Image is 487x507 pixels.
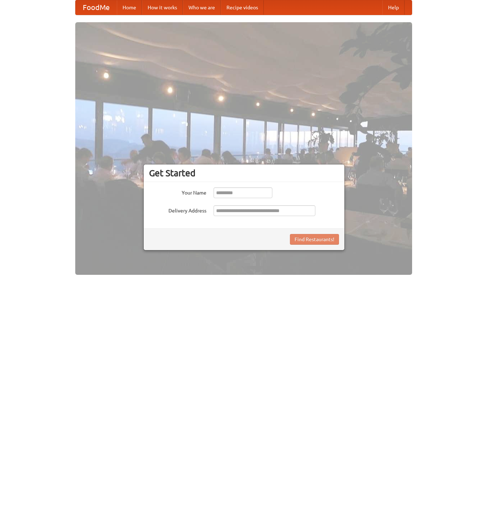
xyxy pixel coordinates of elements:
[290,234,339,245] button: Find Restaurants!
[142,0,183,15] a: How it works
[76,0,117,15] a: FoodMe
[183,0,221,15] a: Who we are
[149,187,206,196] label: Your Name
[221,0,264,15] a: Recipe videos
[382,0,405,15] a: Help
[149,168,339,178] h3: Get Started
[149,205,206,214] label: Delivery Address
[117,0,142,15] a: Home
